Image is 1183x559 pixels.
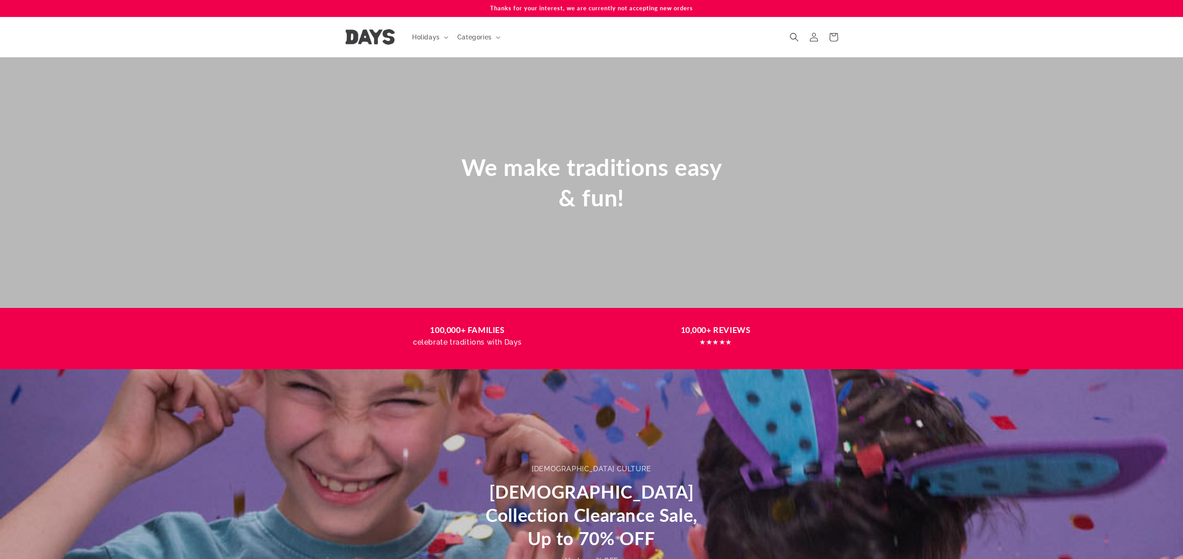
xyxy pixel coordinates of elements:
[457,33,492,41] span: Categories
[352,336,583,349] p: celebrate traditions with Days
[452,28,504,47] summary: Categories
[407,28,452,47] summary: Holidays
[600,324,831,336] h3: 10,000+ REVIEWS
[461,153,722,211] span: We make traditions easy & fun!
[345,29,395,45] img: Days United
[600,336,831,349] p: ★★★★★
[412,33,440,41] span: Holidays
[784,27,804,47] summary: Search
[352,324,583,336] h3: 100,000+ FAMILIES
[485,480,698,550] h2: [DEMOGRAPHIC_DATA] Collection Clearance Sale, Up to 70% OFF
[532,463,651,476] div: [DEMOGRAPHIC_DATA] CULTURE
